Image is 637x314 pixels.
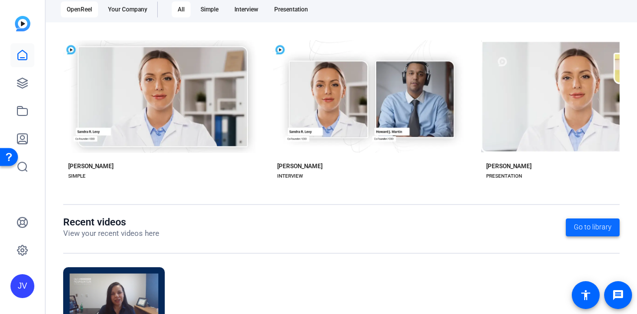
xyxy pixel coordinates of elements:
[172,1,191,17] div: All
[15,16,30,31] img: blue-gradient.svg
[612,289,624,301] mat-icon: message
[268,1,314,17] div: Presentation
[195,1,224,17] div: Simple
[63,216,159,228] h1: Recent videos
[277,172,303,180] div: INTERVIEW
[68,172,86,180] div: SIMPLE
[63,228,159,239] p: View your recent videos here
[580,289,592,301] mat-icon: accessibility
[277,162,322,170] div: [PERSON_NAME]
[486,162,531,170] div: [PERSON_NAME]
[68,162,113,170] div: [PERSON_NAME]
[61,1,98,17] div: OpenReel
[102,1,153,17] div: Your Company
[574,222,612,232] span: Go to library
[10,274,34,298] div: JV
[228,1,264,17] div: Interview
[486,172,522,180] div: PRESENTATION
[566,218,620,236] a: Go to library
